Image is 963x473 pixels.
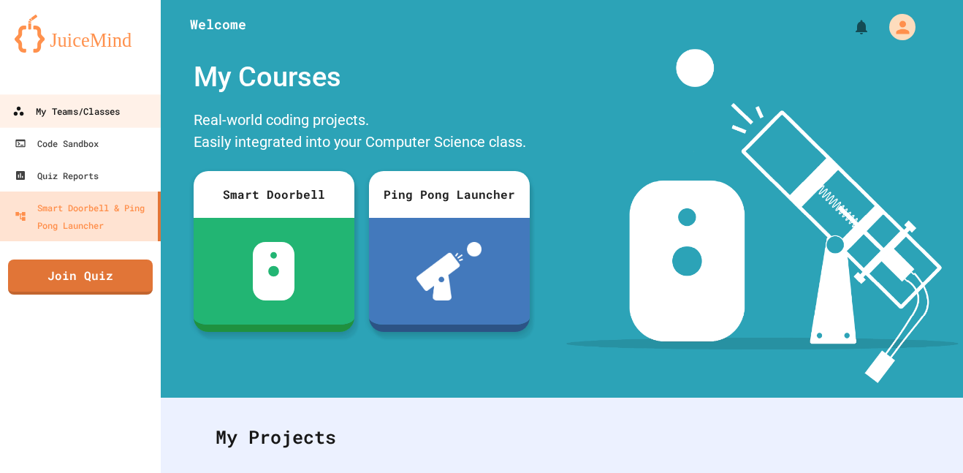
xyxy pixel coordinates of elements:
[194,171,354,218] div: Smart Doorbell
[874,10,919,44] div: My Account
[15,167,99,184] div: Quiz Reports
[253,242,294,300] img: sdb-white.svg
[15,199,152,234] div: Smart Doorbell & Ping Pong Launcher
[12,102,120,121] div: My Teams/Classes
[826,15,874,39] div: My Notifications
[15,15,146,53] img: logo-orange.svg
[186,105,537,160] div: Real-world coding projects. Easily integrated into your Computer Science class.
[416,242,481,300] img: ppl-with-ball.png
[369,171,530,218] div: Ping Pong Launcher
[8,260,153,295] a: Join Quiz
[15,135,99,152] div: Code Sandbox
[566,49,958,383] img: banner-image-my-projects.png
[201,409,923,466] div: My Projects
[186,49,537,105] div: My Courses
